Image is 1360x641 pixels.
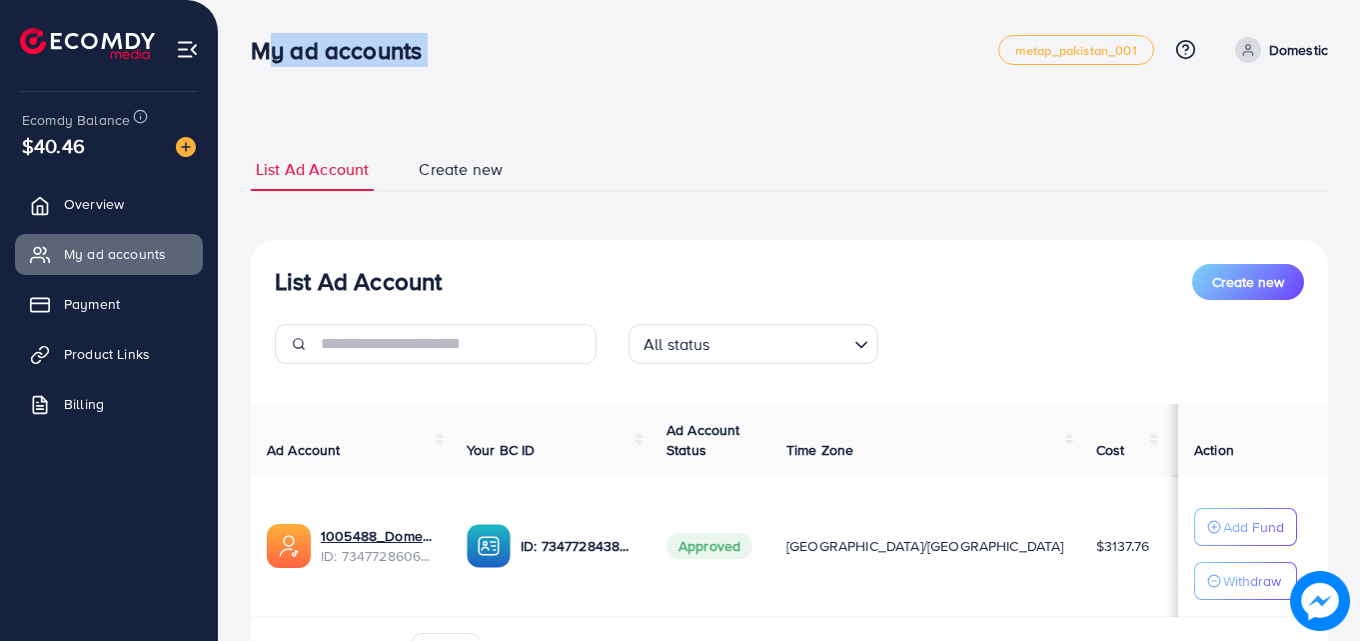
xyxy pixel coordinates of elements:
[64,194,124,214] span: Overview
[321,526,435,546] a: 1005488_Domesticcc_1710776396283
[176,137,196,157] img: image
[22,131,85,160] span: $40.46
[321,546,435,566] span: ID: 7347728606426251265
[1194,508,1297,546] button: Add Fund
[15,284,203,324] a: Payment
[629,324,878,364] div: Search for option
[786,440,853,460] span: Time Zone
[1194,440,1234,460] span: Action
[321,526,435,567] div: <span class='underline'>1005488_Domesticcc_1710776396283</span></br>7347728606426251265
[64,394,104,414] span: Billing
[22,110,130,130] span: Ecomdy Balance
[467,440,536,460] span: Your BC ID
[1227,37,1328,63] a: Domestic
[256,158,369,181] span: List Ad Account
[419,158,503,181] span: Create new
[1096,440,1125,460] span: Cost
[998,35,1154,65] a: metap_pakistan_001
[15,234,203,274] a: My ad accounts
[267,440,341,460] span: Ad Account
[667,533,752,559] span: Approved
[640,330,714,359] span: All status
[1223,569,1281,593] p: Withdraw
[15,184,203,224] a: Overview
[1290,571,1350,631] img: image
[667,420,740,460] span: Ad Account Status
[521,534,635,558] p: ID: 7347728438985424897
[1194,562,1297,600] button: Withdraw
[1096,536,1149,556] span: $3137.76
[716,326,846,359] input: Search for option
[64,244,166,264] span: My ad accounts
[1223,515,1284,539] p: Add Fund
[786,536,1064,556] span: [GEOGRAPHIC_DATA]/[GEOGRAPHIC_DATA]
[64,294,120,314] span: Payment
[64,344,150,364] span: Product Links
[267,524,311,568] img: ic-ads-acc.e4c84228.svg
[467,524,511,568] img: ic-ba-acc.ded83a64.svg
[15,334,203,374] a: Product Links
[251,36,438,65] h3: My ad accounts
[1212,272,1284,292] span: Create new
[1015,44,1137,57] span: metap_pakistan_001
[20,28,155,59] img: logo
[1192,264,1304,300] button: Create new
[275,267,442,296] h3: List Ad Account
[176,38,199,61] img: menu
[1269,38,1328,62] p: Domestic
[15,384,203,424] a: Billing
